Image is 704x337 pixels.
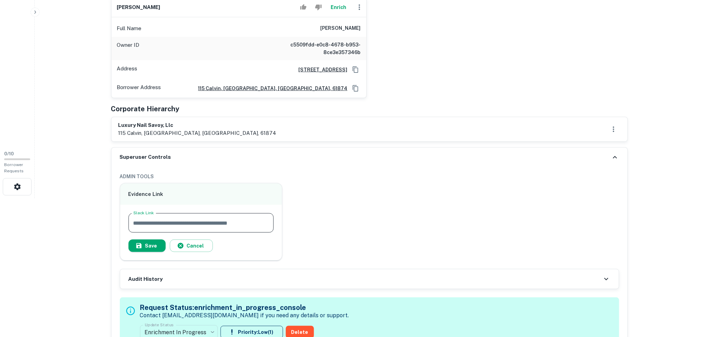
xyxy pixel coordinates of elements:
a: [STREET_ADDRESS] [293,66,348,74]
h6: [PERSON_NAME] [321,24,361,33]
h6: Evidence Link [129,190,274,198]
p: 115 calvin, [GEOGRAPHIC_DATA], [GEOGRAPHIC_DATA], 61874 [118,129,276,137]
button: Copy Address [350,83,361,94]
button: Reject [312,0,324,14]
h6: Superuser Controls [120,153,171,161]
span: Borrower Requests [4,162,24,173]
p: Address [117,64,138,75]
h6: [PERSON_NAME] [117,3,160,11]
iframe: Chat Widget [669,282,704,315]
button: Save [129,240,166,252]
h6: ADMIN TOOLS [120,173,619,180]
h6: Audit History [129,275,163,283]
h5: Request Status: enrichment_in_progress_console [140,302,349,313]
button: Cancel [170,240,213,252]
a: 115 calvin, [GEOGRAPHIC_DATA], [GEOGRAPHIC_DATA], 61874 [193,85,348,92]
p: Full Name [117,24,142,33]
h6: luxury nail savoy, llc [118,121,276,129]
button: Enrich [328,0,350,14]
p: Contact [EMAIL_ADDRESS][DOMAIN_NAME] if you need any details or support. [140,311,349,320]
label: Slack Link [133,210,154,216]
h5: Corporate Hierarchy [111,104,180,114]
p: Owner ID [117,41,140,56]
button: Copy Address [350,64,361,75]
label: Update Status [145,322,174,328]
p: Borrower Address [117,83,161,94]
span: 0 / 10 [4,151,14,156]
button: Accept [297,0,309,14]
h6: c5509fdd-e0c8-4678-b953-8ce3e357346b [278,41,361,56]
